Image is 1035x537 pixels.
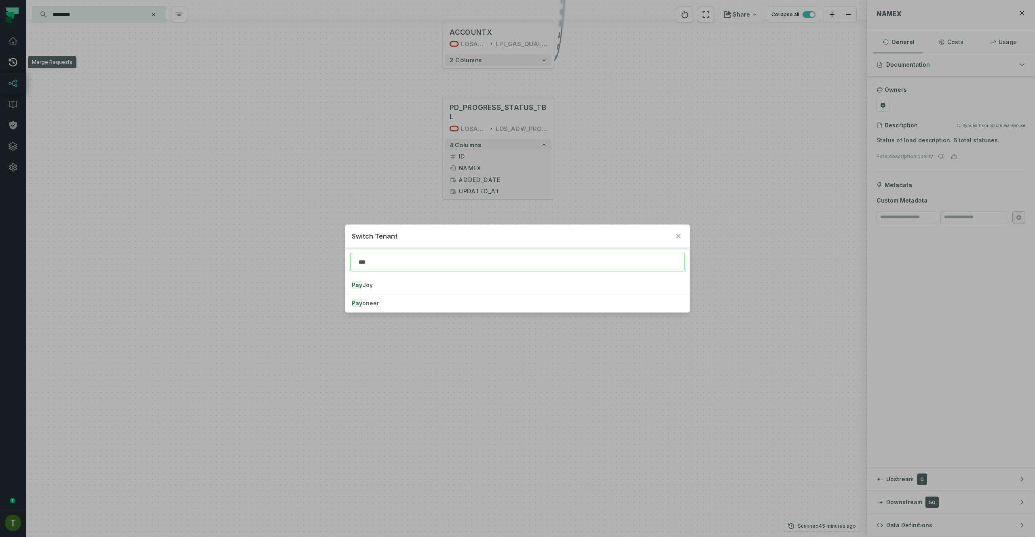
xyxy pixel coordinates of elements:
h2: Switch Tenant [352,231,670,241]
span: oneer [352,300,379,307]
mark: Pay [352,299,362,307]
span: Joy [352,281,373,288]
button: Close [674,231,683,241]
button: PayJoy [345,276,689,294]
button: Payoneer [345,294,689,312]
mark: Pay [352,281,362,289]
